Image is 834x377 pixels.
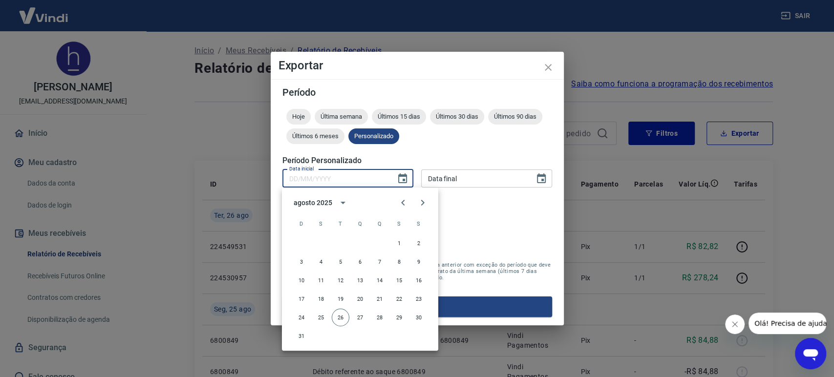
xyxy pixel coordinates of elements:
[312,272,330,289] button: 11
[795,338,826,369] iframe: Botão para abrir a janela de mensagens
[410,309,428,326] button: 30
[393,193,413,212] button: Previous month
[312,214,330,233] span: segunda-feira
[335,194,351,211] button: calendar view is open, switch to year view
[748,313,826,334] iframe: Mensagem da empresa
[293,214,310,233] span: domingo
[351,214,369,233] span: quarta-feira
[282,87,552,97] h5: Período
[312,309,330,326] button: 25
[725,314,745,334] iframe: Fechar mensagem
[532,169,551,188] button: Choose date
[536,56,560,79] button: close
[293,327,310,345] button: 31
[371,214,388,233] span: quinta-feira
[410,290,428,308] button: 23
[390,214,408,233] span: sexta-feira
[282,169,389,188] input: DD/MM/YYYY
[372,109,426,125] div: Últimos 15 dias
[410,253,428,271] button: 9
[294,198,332,208] div: agosto 2025
[351,253,369,271] button: 6
[351,309,369,326] button: 27
[293,272,310,289] button: 10
[286,113,311,120] span: Hoje
[348,128,399,144] div: Personalizado
[372,113,426,120] span: Últimos 15 dias
[351,290,369,308] button: 20
[286,109,311,125] div: Hoje
[421,169,528,188] input: DD/MM/YYYY
[282,156,552,166] h5: Período Personalizado
[6,7,82,15] span: Olá! Precisa de ajuda?
[393,169,412,188] button: Choose date
[430,113,484,120] span: Últimos 30 dias
[351,272,369,289] button: 13
[390,253,408,271] button: 8
[332,253,349,271] button: 5
[410,272,428,289] button: 16
[293,309,310,326] button: 24
[293,290,310,308] button: 17
[332,272,349,289] button: 12
[390,272,408,289] button: 15
[390,234,408,252] button: 1
[371,272,388,289] button: 14
[315,113,368,120] span: Última semana
[293,253,310,271] button: 3
[371,253,388,271] button: 7
[488,113,542,120] span: Últimos 90 dias
[410,214,428,233] span: sábado
[410,234,428,252] button: 2
[413,193,432,212] button: Next month
[371,290,388,308] button: 21
[289,165,314,172] label: Data inicial
[315,109,368,125] div: Última semana
[390,290,408,308] button: 22
[488,109,542,125] div: Últimos 90 dias
[371,309,388,326] button: 28
[332,214,349,233] span: terça-feira
[278,60,556,71] h4: Exportar
[430,109,484,125] div: Últimos 30 dias
[332,309,349,326] button: 26
[286,132,344,140] span: Últimos 6 meses
[312,290,330,308] button: 18
[312,253,330,271] button: 4
[348,132,399,140] span: Personalizado
[286,128,344,144] div: Últimos 6 meses
[332,290,349,308] button: 19
[390,309,408,326] button: 29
